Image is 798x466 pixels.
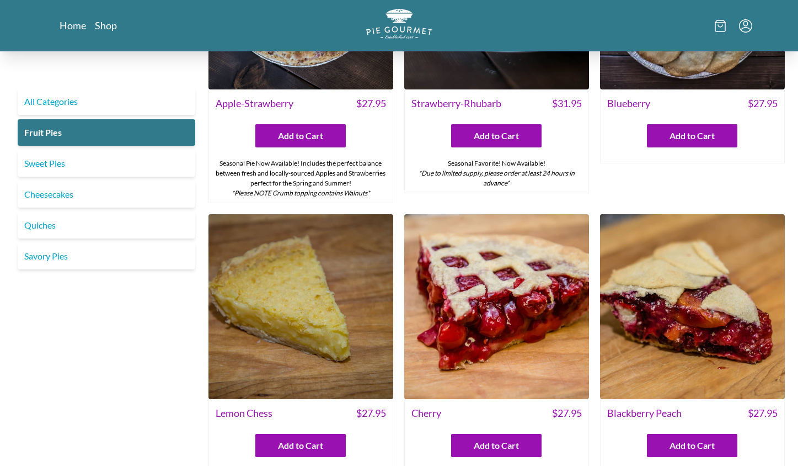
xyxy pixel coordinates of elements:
[278,439,323,452] span: Add to Cart
[366,9,432,39] img: logo
[18,150,195,177] a: Sweet Pies
[208,214,393,399] img: Lemon Chess
[60,19,86,32] a: Home
[278,129,323,142] span: Add to Cart
[356,406,386,421] span: $ 27.95
[552,96,582,111] span: $ 31.95
[474,129,519,142] span: Add to Cart
[216,96,293,111] span: Apple-Strawberry
[600,214,785,399] img: Blackberry Peach
[647,124,737,147] button: Add to Cart
[255,434,346,457] button: Add to Cart
[552,406,582,421] span: $ 27.95
[474,439,519,452] span: Add to Cart
[356,96,386,111] span: $ 27.95
[18,243,195,269] a: Savory Pies
[232,189,370,197] em: *Please NOTE Crumb topping contains Walnuts*
[411,96,501,111] span: Strawberry-Rhubarb
[451,124,542,147] button: Add to Cart
[18,119,195,146] a: Fruit Pies
[748,96,778,111] span: $ 27.95
[366,9,432,43] a: Logo
[18,88,195,115] a: All Categories
[216,406,272,421] span: Lemon Chess
[411,406,441,421] span: Cherry
[419,169,575,187] em: *Due to limited supply, please order at least 24 hours in advance*
[405,154,588,193] div: Seasonal Favorite! Now Available!
[451,434,542,457] button: Add to Cart
[18,212,195,239] a: Quiches
[739,19,752,33] button: Menu
[209,154,393,203] div: Seasonal Pie Now Available! Includes the perfect balance between fresh and locally-sourced Apples...
[18,181,195,208] a: Cheesecakes
[670,439,715,452] span: Add to Cart
[670,129,715,142] span: Add to Cart
[748,406,778,421] span: $ 27.95
[607,96,650,111] span: Blueberry
[404,214,589,399] img: Cherry
[607,406,682,421] span: Blackberry Peach
[95,19,117,32] a: Shop
[647,434,737,457] button: Add to Cart
[255,124,346,147] button: Add to Cart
